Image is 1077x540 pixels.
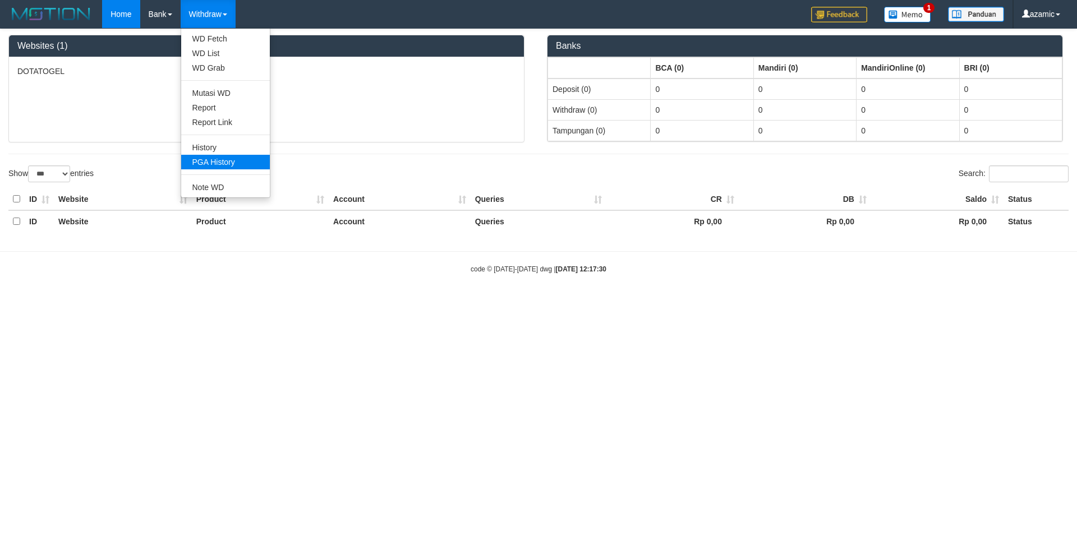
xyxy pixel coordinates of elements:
td: Deposit (0) [548,79,651,100]
th: Account [329,188,471,210]
span: 1 [923,3,935,13]
th: Account [329,210,471,232]
td: 0 [651,99,753,120]
td: 0 [753,120,856,141]
a: WD List [181,46,270,61]
th: Rp 0,00 [871,210,1004,232]
th: CR [606,188,739,210]
th: Group: activate to sort column ascending [651,57,753,79]
td: 0 [651,120,753,141]
th: Product [192,210,329,232]
a: Mutasi WD [181,86,270,100]
th: Queries [471,188,606,210]
input: Search: [989,165,1069,182]
th: Website [54,188,192,210]
label: Search: [959,165,1069,182]
th: Rp 0,00 [606,210,739,232]
small: code © [DATE]-[DATE] dwg | [471,265,606,273]
img: Button%20Memo.svg [884,7,931,22]
img: MOTION_logo.png [8,6,94,22]
a: Report Link [181,115,270,130]
td: 0 [857,120,959,141]
th: Group: activate to sort column ascending [959,57,1062,79]
label: Show entries [8,165,94,182]
th: Saldo [871,188,1004,210]
th: DB [739,188,871,210]
select: Showentries [28,165,70,182]
strong: [DATE] 12:17:30 [556,265,606,273]
td: 0 [753,79,856,100]
th: Rp 0,00 [739,210,871,232]
img: panduan.png [948,7,1004,22]
td: 0 [959,120,1062,141]
th: Queries [471,210,606,232]
p: DOTATOGEL [17,66,516,77]
th: Product [192,188,329,210]
td: 0 [753,99,856,120]
td: 0 [959,99,1062,120]
th: ID [25,188,54,210]
td: 0 [959,79,1062,100]
td: Withdraw (0) [548,99,651,120]
th: Website [54,210,192,232]
img: Feedback.jpg [811,7,867,22]
a: PGA History [181,155,270,169]
th: Group: activate to sort column ascending [857,57,959,79]
td: Tampungan (0) [548,120,651,141]
th: ID [25,210,54,232]
th: Group: activate to sort column ascending [753,57,856,79]
h3: Websites (1) [17,41,516,51]
a: Report [181,100,270,115]
a: WD Grab [181,61,270,75]
th: Status [1004,188,1069,210]
td: 0 [651,79,753,100]
a: History [181,140,270,155]
a: Note WD [181,180,270,195]
th: Group: activate to sort column ascending [548,57,651,79]
th: Status [1004,210,1069,232]
h3: Banks [556,41,1054,51]
td: 0 [857,99,959,120]
td: 0 [857,79,959,100]
a: WD Fetch [181,31,270,46]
